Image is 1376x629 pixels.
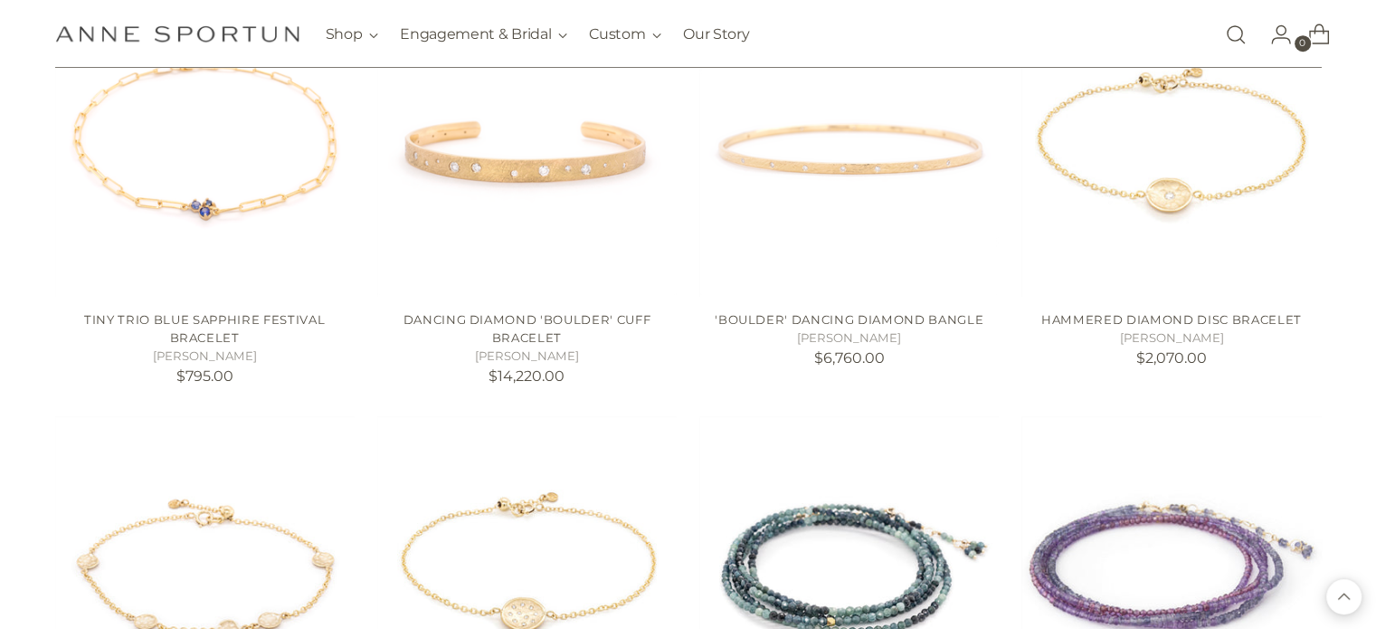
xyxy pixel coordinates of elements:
button: Back to top [1326,579,1362,615]
span: $795.00 [176,367,233,385]
a: Dancing Diamond 'Boulder' Cuff Bracelet [403,312,651,345]
h5: [PERSON_NAME] [1021,329,1321,348]
a: Our Story [683,14,749,54]
button: Shop [326,14,379,54]
a: Open search modal [1218,16,1254,52]
a: Open cart modal [1294,16,1330,52]
span: $6,760.00 [814,349,885,367]
h5: [PERSON_NAME] [377,348,677,366]
a: Anne Sportun Fine Jewellery [55,25,299,43]
a: Tiny Trio Blue Sapphire Festival Bracelet [84,312,325,345]
a: 'Boulder' Dancing Diamond Bangle [715,312,983,327]
a: Hammered Diamond Disc Bracelet [1041,312,1302,327]
h5: [PERSON_NAME] [55,348,355,366]
button: Custom [589,14,661,54]
button: Engagement & Bridal [400,14,567,54]
span: $2,070.00 [1136,349,1207,367]
span: 0 [1295,35,1311,52]
a: Go to the account page [1256,16,1292,52]
span: $14,220.00 [489,367,565,385]
h5: [PERSON_NAME] [699,329,999,348]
